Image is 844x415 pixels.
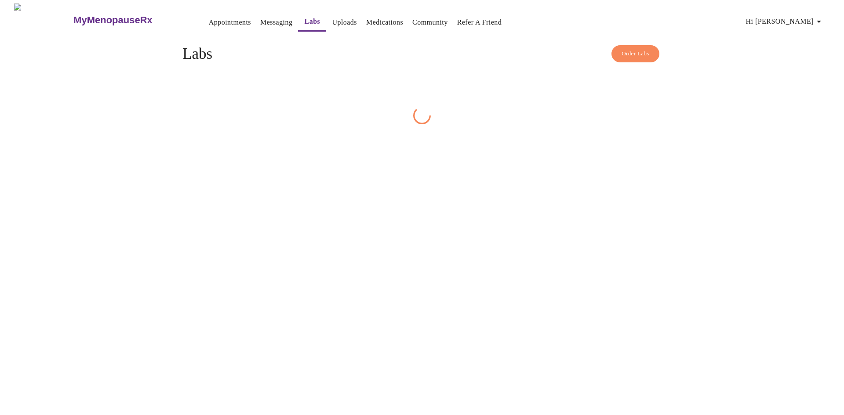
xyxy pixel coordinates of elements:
a: Messaging [260,16,292,29]
a: MyMenopauseRx [73,5,188,36]
a: Labs [305,15,320,28]
button: Uploads [328,14,360,31]
a: Uploads [332,16,357,29]
a: Refer a Friend [457,16,502,29]
span: Hi [PERSON_NAME] [746,15,824,28]
button: Labs [298,13,326,32]
button: Refer a Friend [454,14,506,31]
button: Appointments [205,14,255,31]
span: Order Labs [622,49,649,59]
h3: MyMenopauseRx [73,14,153,26]
button: Hi [PERSON_NAME] [742,13,828,30]
img: MyMenopauseRx Logo [14,4,73,36]
button: Order Labs [611,45,659,62]
button: Medications [363,14,407,31]
h4: Labs [182,45,662,63]
a: Community [412,16,448,29]
button: Community [409,14,451,31]
a: Appointments [209,16,251,29]
button: Messaging [257,14,296,31]
a: Medications [366,16,403,29]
